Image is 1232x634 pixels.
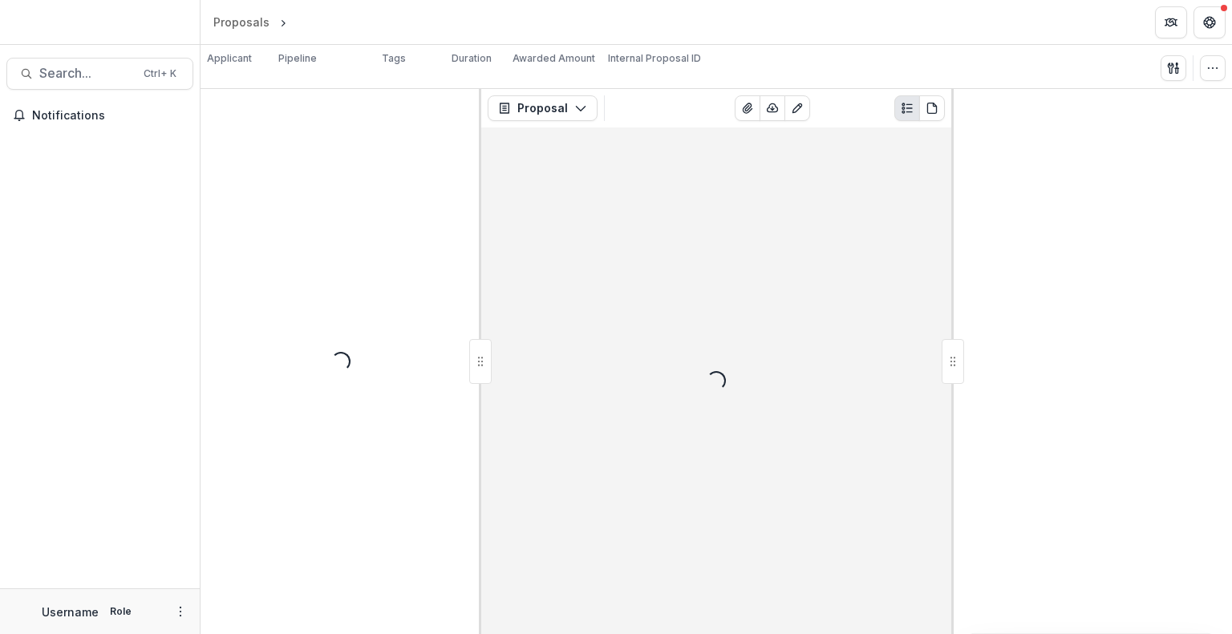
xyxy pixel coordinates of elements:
[278,51,317,66] p: Pipeline
[488,95,598,121] button: Proposal
[452,51,492,66] p: Duration
[140,65,180,83] div: Ctrl + K
[784,95,810,121] button: Edit as form
[207,10,359,34] nav: breadcrumb
[39,66,134,81] span: Search...
[1193,6,1226,38] button: Get Help
[513,51,595,66] p: Awarded Amount
[207,51,252,66] p: Applicant
[171,602,190,621] button: More
[207,10,276,34] a: Proposals
[382,51,406,66] p: Tags
[105,604,136,619] p: Role
[42,604,99,620] p: Username
[608,51,701,66] p: Internal Proposal ID
[6,103,193,128] button: Notifications
[919,95,945,121] button: PDF view
[1155,6,1187,38] button: Partners
[213,14,269,30] div: Proposals
[6,58,193,90] button: Search...
[32,109,187,123] span: Notifications
[735,95,760,121] button: View Attached Files
[894,95,920,121] button: Plaintext view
